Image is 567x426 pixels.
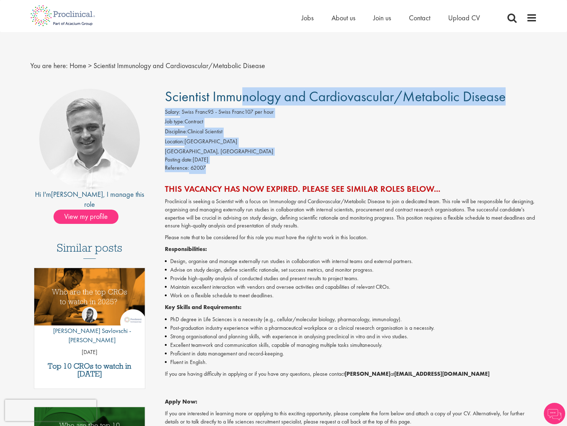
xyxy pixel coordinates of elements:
li: Proficient in data management and record-keeping. [165,349,537,358]
a: breadcrumb link [70,61,86,70]
a: Join us [373,13,391,22]
a: Link to a post [34,268,145,331]
a: Theodora Savlovschi - Wicks [PERSON_NAME] Savlovschi - [PERSON_NAME] [34,307,145,348]
span: 62007 [191,164,206,171]
li: Fluent in English. [165,358,537,366]
a: Jobs [302,13,314,22]
p: [DATE] [34,348,145,356]
strong: [EMAIL_ADDRESS][DOMAIN_NAME] [394,370,490,378]
span: You are here: [30,61,68,70]
span: > [88,61,92,70]
div: [DATE] [165,156,537,164]
li: Strong organisational and planning skills, with experience in analysing preclinical in vitro and ... [165,332,537,341]
label: Job type: [165,118,184,126]
iframe: reCAPTCHA [5,400,96,421]
p: If you are having difficulty in applying or if you have any questions, please contact at [165,370,537,378]
strong: [PERSON_NAME] [345,370,390,378]
li: Excellent teamwork and communication skills, capable of managing multiple tasks simultaneously. [165,341,537,349]
a: View my profile [54,211,126,220]
span: Posting date: [165,156,193,163]
span: Swiss Franc95 - Swiss Franc107 per hour [182,108,274,116]
img: imeage of recruiter Joshua Bye [39,89,140,189]
a: About us [331,13,355,22]
span: Scientist Immunology and Cardiovascular/Metabolic Disease [165,87,506,106]
li: Post-graduation industry experience within a pharmaceutical workplace or a clinical research orga... [165,324,537,332]
h3: Similar posts [57,242,122,259]
label: Reference: [165,164,189,172]
li: Contract [165,118,537,128]
li: Maintain excellent interaction with vendors and oversee activities and capabilities of relevant C... [165,283,537,291]
strong: Responsibilities: [165,245,207,253]
strong: Apply Now: [165,398,197,405]
li: Work on a flexible schedule to meet deadlines. [165,291,537,300]
div: Hi I'm , I manage this role [30,189,149,210]
label: Salary: [165,108,180,116]
img: Top 10 CROs 2025 | Proclinical [34,268,145,325]
h2: This vacancy has now expired. Please see similar roles below... [165,184,537,194]
a: Upload CV [448,13,480,22]
img: Chatbot [544,403,565,424]
div: [GEOGRAPHIC_DATA], [GEOGRAPHIC_DATA] [165,148,537,156]
span: View my profile [54,210,118,224]
span: Scientist Immunology and Cardiovascular/Metabolic Disease [93,61,265,70]
label: Discipline: [165,128,187,136]
p: If you are interested in learning more or applying to this exciting opportunity, please complete ... [165,410,537,426]
a: Top 10 CROs to watch in [DATE] [38,362,142,378]
p: [PERSON_NAME] Savlovschi - [PERSON_NAME] [34,326,145,344]
p: Please note that to be considered for this role you must have the right to work in this location. [165,233,537,242]
li: [GEOGRAPHIC_DATA] [165,138,537,148]
label: Location: [165,138,184,146]
li: Provide high-quality analysis of conducted studies and present results to project teams. [165,274,537,283]
strong: Key Skills and Requirements: [165,303,242,311]
li: Advise on study design, define scientific rationale, set success metrics, and monitor progress. [165,266,537,274]
a: Contact [409,13,430,22]
img: Theodora Savlovschi - Wicks [82,307,97,323]
li: Clinical Scientist [165,128,537,138]
a: [PERSON_NAME] [51,190,103,199]
li: PhD degree in Life Sciences is a necessity (e.g., cellular/molecular biology, pharmacology, immun... [165,315,537,324]
p: Proclinical is seeking a Scientist with a focus on Immunology and Cardiovascular/Metabolic Diseas... [165,197,537,230]
li: Design, organise and manage externally run studies in collaboration with internal teams and exter... [165,257,537,266]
